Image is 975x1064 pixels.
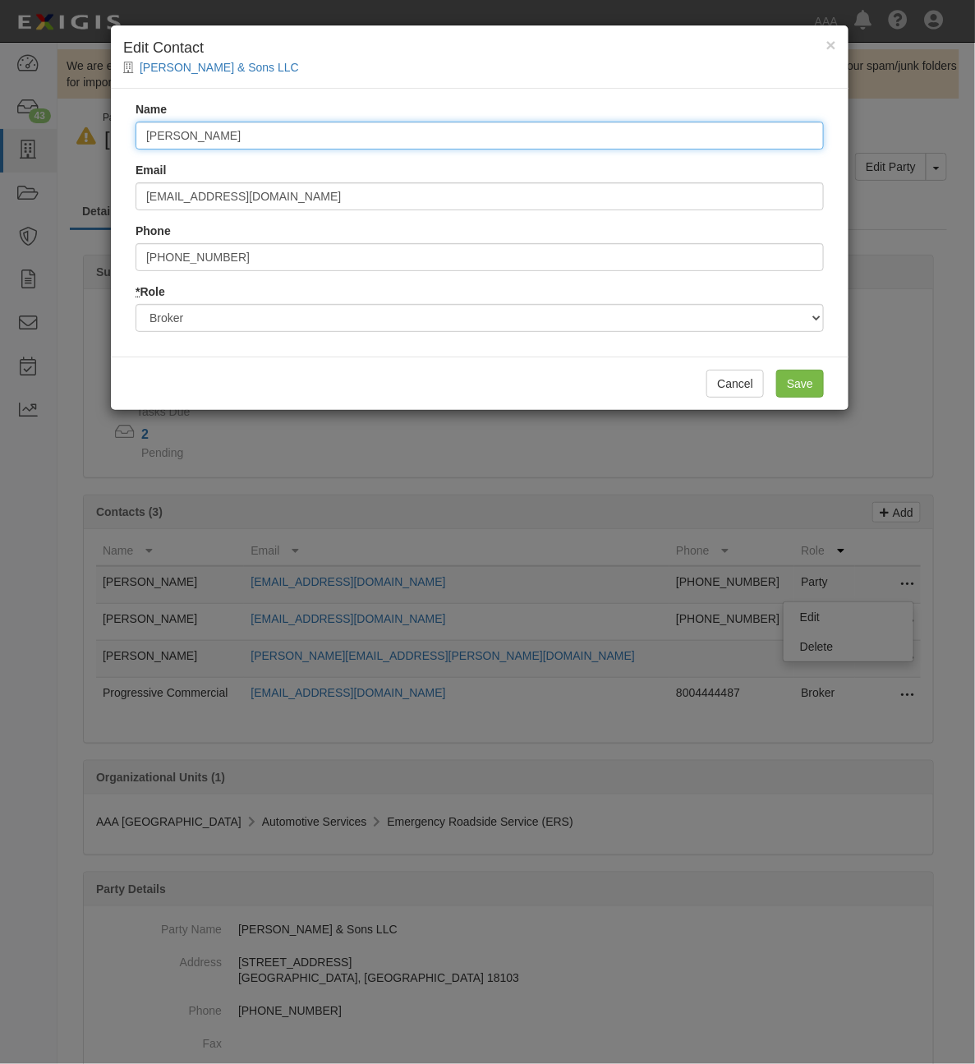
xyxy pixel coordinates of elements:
[706,370,764,398] button: Cancel
[136,223,171,239] label: Phone
[123,38,836,59] h4: Edit Contact
[136,162,166,178] label: Email
[136,283,165,300] label: Role
[136,285,140,298] abbr: required
[826,36,836,53] button: Close
[826,35,836,54] span: ×
[140,61,299,74] a: [PERSON_NAME] & Sons LLC
[136,101,167,117] label: Name
[776,370,824,398] input: Save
